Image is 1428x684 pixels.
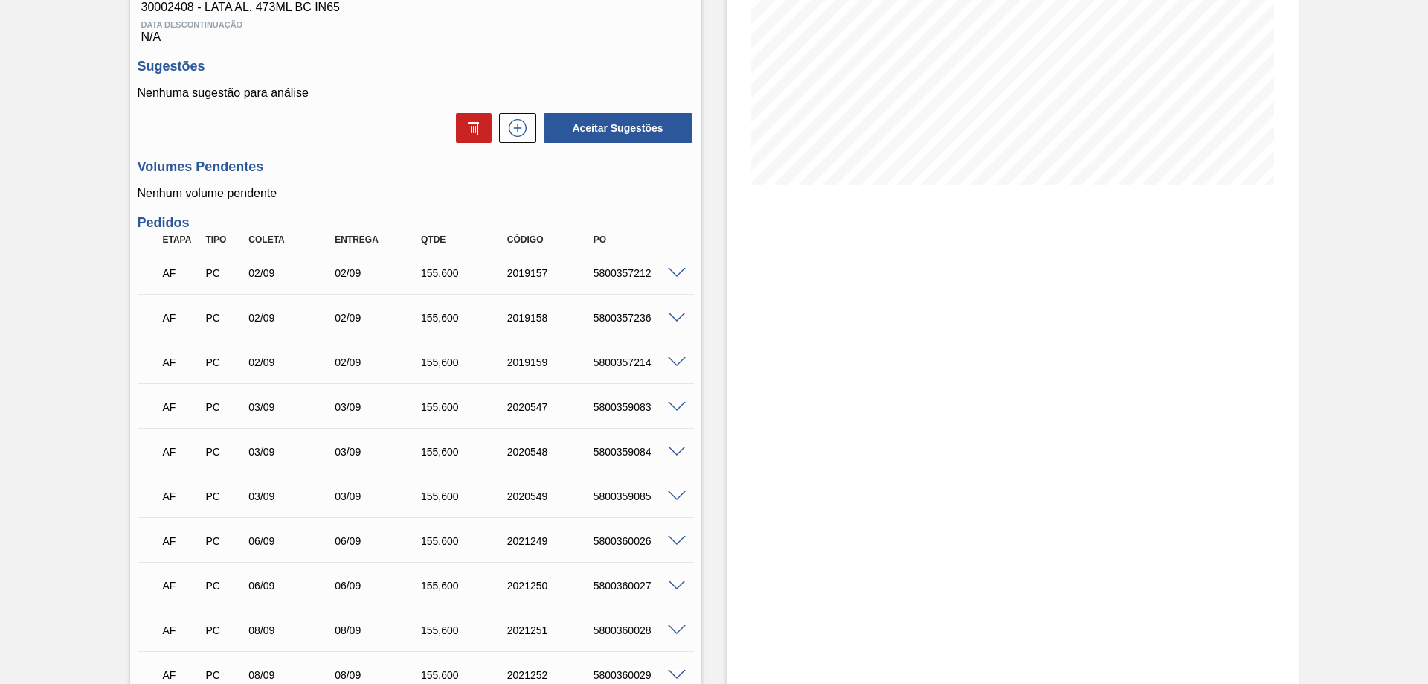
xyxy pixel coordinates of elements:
div: Coleta [245,234,341,245]
div: 08/09/2025 [245,669,341,681]
div: 2019159 [504,357,600,368]
div: 5800360029 [590,669,686,681]
div: 03/09/2025 [331,490,428,502]
div: 155,600 [417,357,514,368]
div: 155,600 [417,446,514,458]
div: 2020547 [504,401,600,413]
div: Pedido de Compra [202,446,246,458]
div: Aguardando Faturamento [159,257,204,290]
div: Código [504,234,600,245]
div: Aguardando Faturamento [159,301,204,334]
div: Nova sugestão [492,113,536,143]
div: Pedido de Compra [202,490,246,502]
div: 5800357212 [590,267,686,279]
div: 5800359084 [590,446,686,458]
div: 06/09/2025 [331,580,428,592]
div: Pedido de Compra [202,624,246,636]
div: N/A [138,14,694,44]
div: Aguardando Faturamento [159,569,204,602]
p: AF [163,580,200,592]
div: Qtde [417,234,514,245]
p: AF [163,446,200,458]
div: 2021249 [504,535,600,547]
p: AF [163,624,200,636]
p: AF [163,490,200,502]
div: Pedido de Compra [202,669,246,681]
div: Pedido de Compra [202,580,246,592]
p: AF [163,535,200,547]
div: 155,600 [417,624,514,636]
div: Aguardando Faturamento [159,435,204,468]
div: 155,600 [417,669,514,681]
h3: Volumes Pendentes [138,159,694,175]
div: 5800360027 [590,580,686,592]
div: 2020549 [504,490,600,502]
div: 2021250 [504,580,600,592]
div: 06/09/2025 [245,580,341,592]
div: 02/09/2025 [245,312,341,324]
div: 08/09/2025 [331,669,428,681]
div: 155,600 [417,312,514,324]
div: 5800359083 [590,401,686,413]
div: 03/09/2025 [245,446,341,458]
div: 2019157 [504,267,600,279]
div: 2021252 [504,669,600,681]
div: Pedido de Compra [202,357,246,368]
p: AF [163,401,200,413]
div: 03/09/2025 [331,401,428,413]
div: Aceitar Sugestões [536,112,694,144]
div: Aguardando Faturamento [159,525,204,557]
div: Pedido de Compra [202,312,246,324]
div: 5800359085 [590,490,686,502]
h3: Pedidos [138,215,694,231]
div: 5800360028 [590,624,686,636]
div: Tipo [202,234,246,245]
div: Pedido de Compra [202,535,246,547]
div: 2021251 [504,624,600,636]
div: 02/09/2025 [331,312,428,324]
div: PO [590,234,686,245]
div: 155,600 [417,535,514,547]
div: Aguardando Faturamento [159,614,204,647]
div: 5800357214 [590,357,686,368]
div: 08/09/2025 [245,624,341,636]
p: AF [163,267,200,279]
div: 03/09/2025 [245,490,341,502]
div: 155,600 [417,401,514,413]
div: Aguardando Faturamento [159,391,204,423]
div: 5800360026 [590,535,686,547]
p: Nenhuma sugestão para análise [138,86,694,100]
div: 155,600 [417,580,514,592]
span: Data Descontinuação [141,20,690,29]
div: Pedido de Compra [202,401,246,413]
div: 155,600 [417,490,514,502]
div: 06/09/2025 [245,535,341,547]
div: 2020548 [504,446,600,458]
div: Entrega [331,234,428,245]
span: 30002408 - LATA AL. 473ML BC IN65 [141,1,690,14]
div: Excluir Sugestões [448,113,492,143]
div: Aguardando Faturamento [159,346,204,379]
p: AF [163,312,200,324]
button: Aceitar Sugestões [544,113,692,143]
div: Pedido de Compra [202,267,246,279]
div: 03/09/2025 [331,446,428,458]
p: AF [163,357,200,368]
p: AF [163,669,200,681]
div: 5800357236 [590,312,686,324]
div: 06/09/2025 [331,535,428,547]
h3: Sugestões [138,59,694,74]
div: 03/09/2025 [245,401,341,413]
div: 2019158 [504,312,600,324]
div: 155,600 [417,267,514,279]
div: Etapa [159,234,204,245]
p: Nenhum volume pendente [138,187,694,200]
div: 02/09/2025 [331,357,428,368]
div: 02/09/2025 [245,357,341,368]
div: 08/09/2025 [331,624,428,636]
div: 02/09/2025 [331,267,428,279]
div: Aguardando Faturamento [159,480,204,513]
div: 02/09/2025 [245,267,341,279]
